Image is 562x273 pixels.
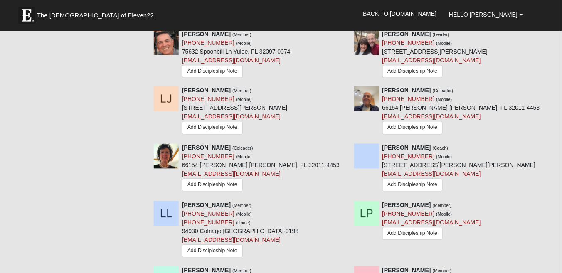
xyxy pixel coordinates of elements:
[382,87,431,93] strong: [PERSON_NAME]
[182,143,340,194] div: 66154 [PERSON_NAME] [PERSON_NAME], FL 32011-4453
[236,212,252,216] small: (Mobile)
[382,178,443,191] a: Add Discipleship Note
[436,212,452,216] small: (Mobile)
[182,244,243,257] a: Add Discipleship Note
[382,86,540,137] div: 66154 [PERSON_NAME] [PERSON_NAME], FL 32011-4453
[382,65,443,78] a: Add Discipleship Note
[232,32,251,37] small: (Member)
[357,3,443,24] a: Back to [DOMAIN_NAME]
[182,178,243,191] a: Add Discipleship Note
[236,220,251,225] small: (Home)
[382,121,443,134] a: Add Discipleship Note
[436,154,452,159] small: (Mobile)
[382,144,431,151] strong: [PERSON_NAME]
[182,144,231,151] strong: [PERSON_NAME]
[182,87,231,93] strong: [PERSON_NAME]
[382,143,536,194] div: [STREET_ADDRESS][PERSON_NAME][PERSON_NAME]
[232,203,251,208] small: (Member)
[182,219,234,226] a: [PHONE_NUMBER]
[436,41,452,46] small: (Mobile)
[182,201,298,260] div: 94930 Colnago [GEOGRAPHIC_DATA]-0198
[443,4,529,25] a: Hello [PERSON_NAME]
[449,11,518,18] span: Hello [PERSON_NAME]
[433,203,452,208] small: (Member)
[182,153,234,160] a: [PHONE_NUMBER]
[182,30,291,80] div: 75632 Spoonbill Ln Yulee, FL 32097-0074
[433,88,454,93] small: (Coleader)
[182,31,231,37] strong: [PERSON_NAME]
[236,154,252,159] small: (Mobile)
[182,113,281,120] a: [EMAIL_ADDRESS][DOMAIN_NAME]
[236,41,252,46] small: (Mobile)
[382,39,435,46] a: [PHONE_NUMBER]
[232,88,251,93] small: (Member)
[433,32,449,37] small: (Leader)
[382,57,481,64] a: [EMAIL_ADDRESS][DOMAIN_NAME]
[382,202,431,208] strong: [PERSON_NAME]
[382,219,481,226] a: [EMAIL_ADDRESS][DOMAIN_NAME]
[182,170,281,177] a: [EMAIL_ADDRESS][DOMAIN_NAME]
[382,113,481,120] a: [EMAIL_ADDRESS][DOMAIN_NAME]
[382,170,481,177] a: [EMAIL_ADDRESS][DOMAIN_NAME]
[182,57,281,64] a: [EMAIL_ADDRESS][DOMAIN_NAME]
[382,227,443,240] a: Add Discipleship Note
[182,86,288,136] div: [STREET_ADDRESS][PERSON_NAME]
[382,31,431,37] strong: [PERSON_NAME]
[18,7,35,24] img: Eleven22 logo
[182,202,231,208] strong: [PERSON_NAME]
[232,145,253,150] small: (Coleader)
[382,96,435,102] a: [PHONE_NUMBER]
[37,11,154,20] span: The [DEMOGRAPHIC_DATA] of Eleven22
[182,121,243,134] a: Add Discipleship Note
[182,236,281,243] a: [EMAIL_ADDRESS][DOMAIN_NAME]
[182,65,243,78] a: Add Discipleship Note
[236,97,252,102] small: (Mobile)
[382,30,488,80] div: [STREET_ADDRESS][PERSON_NAME]
[382,153,435,160] a: [PHONE_NUMBER]
[14,3,180,24] a: The [DEMOGRAPHIC_DATA] of Eleven22
[182,210,234,217] a: [PHONE_NUMBER]
[182,39,234,46] a: [PHONE_NUMBER]
[182,96,234,102] a: [PHONE_NUMBER]
[436,97,452,102] small: (Mobile)
[382,210,435,217] a: [PHONE_NUMBER]
[433,145,448,150] small: (Coach)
